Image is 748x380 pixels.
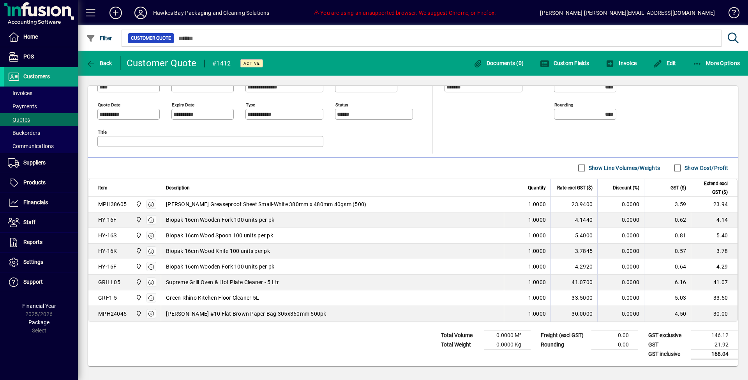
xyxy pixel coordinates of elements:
button: Profile [128,6,153,20]
a: Knowledge Base [723,2,738,27]
span: Central [134,278,143,286]
span: Biopak 16cm Wooden Fork 100 units per pk [166,216,274,224]
td: 21.92 [691,340,738,349]
div: 4.2920 [556,263,593,270]
div: GRF1-5 [98,294,117,302]
a: Payments [4,100,78,113]
mat-label: Quote date [98,102,120,107]
a: Quotes [4,113,78,126]
td: Total Weight [437,340,484,349]
span: 1.0000 [528,294,546,302]
span: Reports [23,239,42,245]
td: 0.57 [644,244,691,259]
td: 3.78 [691,244,737,259]
td: 0.81 [644,228,691,244]
td: 33.50 [691,290,737,306]
span: [PERSON_NAME] Greaseproof Sheet Small-White 380mm x 480mm 40gsm (500) [166,200,366,208]
div: MPH24045 [98,310,127,318]
div: HY-16F [98,216,117,224]
span: Settings [23,259,43,265]
td: 0.0000 [597,259,644,275]
span: Quotes [8,117,30,123]
span: Customer Quote [131,34,171,42]
span: Quantity [528,184,546,192]
td: 0.0000 [597,244,644,259]
td: 4.14 [691,212,737,228]
span: Central [134,200,143,209]
div: HY-16S [98,232,117,239]
span: Extend excl GST ($) [696,179,728,196]
td: 30.00 [691,306,737,322]
button: Documents (0) [471,56,526,70]
div: #1412 [212,57,231,70]
span: Invoice [605,60,637,66]
span: Custom Fields [540,60,589,66]
span: Central [134,309,143,318]
span: Item [98,184,108,192]
span: Products [23,179,46,186]
span: Description [166,184,190,192]
td: Total Volume [437,331,484,340]
td: 168.04 [691,349,738,359]
a: Communications [4,140,78,153]
span: Green Rhino Kitchen Floor Cleaner 5L [166,294,259,302]
div: 41.0700 [556,278,593,286]
td: 0.64 [644,259,691,275]
td: 4.29 [691,259,737,275]
button: Edit [651,56,678,70]
mat-label: Type [246,102,255,107]
td: 6.16 [644,275,691,290]
td: 0.00 [591,331,638,340]
span: POS [23,53,34,60]
span: You are using an unsupported browser. We suggest Chrome, or Firefox. [314,10,496,16]
span: Documents (0) [473,60,524,66]
td: 0.0000 [597,275,644,290]
td: Rounding [537,340,591,349]
div: 3.7845 [556,247,593,255]
span: Central [134,293,143,302]
td: 5.03 [644,290,691,306]
a: Suppliers [4,153,78,173]
td: 41.07 [691,275,737,290]
td: 3.59 [644,197,691,212]
span: More Options [693,60,740,66]
span: Communications [8,143,54,149]
span: Home [23,34,38,40]
mat-label: Expiry date [172,102,194,107]
button: Back [84,56,114,70]
div: HY-16K [98,247,117,255]
span: 1.0000 [528,247,546,255]
span: 1.0000 [528,232,546,239]
div: 30.0000 [556,310,593,318]
span: GST ($) [670,184,686,192]
span: Biopak 16cm Wooden Fork 100 units per pk [166,263,274,270]
td: 146.12 [691,331,738,340]
span: 1.0000 [528,278,546,286]
button: Filter [84,31,114,45]
span: Discount (%) [613,184,639,192]
td: 0.0000 [597,212,644,228]
span: Biopak 16cm Wood Spoon 100 units per pk [166,232,273,239]
span: Customers [23,73,50,80]
td: 0.0000 [597,197,644,212]
td: 4.50 [644,306,691,322]
div: MPH38605 [98,200,127,208]
a: Settings [4,253,78,272]
a: POS [4,47,78,67]
td: GST inclusive [644,349,691,359]
div: 5.4000 [556,232,593,239]
span: Financial Year [22,303,56,309]
button: Invoice [603,56,639,70]
span: Backorders [8,130,40,136]
button: Custom Fields [538,56,591,70]
button: More Options [691,56,742,70]
div: [PERSON_NAME] [PERSON_NAME][EMAIL_ADDRESS][DOMAIN_NAME] [540,7,715,19]
span: Supreme Grill Oven & Hot Plate Cleaner - 5 Ltr [166,278,279,286]
div: 4.1440 [556,216,593,224]
span: Package [28,319,49,325]
a: Backorders [4,126,78,140]
td: 0.0000 Kg [484,340,531,349]
div: Hawkes Bay Packaging and Cleaning Solutions [153,7,270,19]
div: HY-16F [98,263,117,270]
span: Central [134,247,143,255]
